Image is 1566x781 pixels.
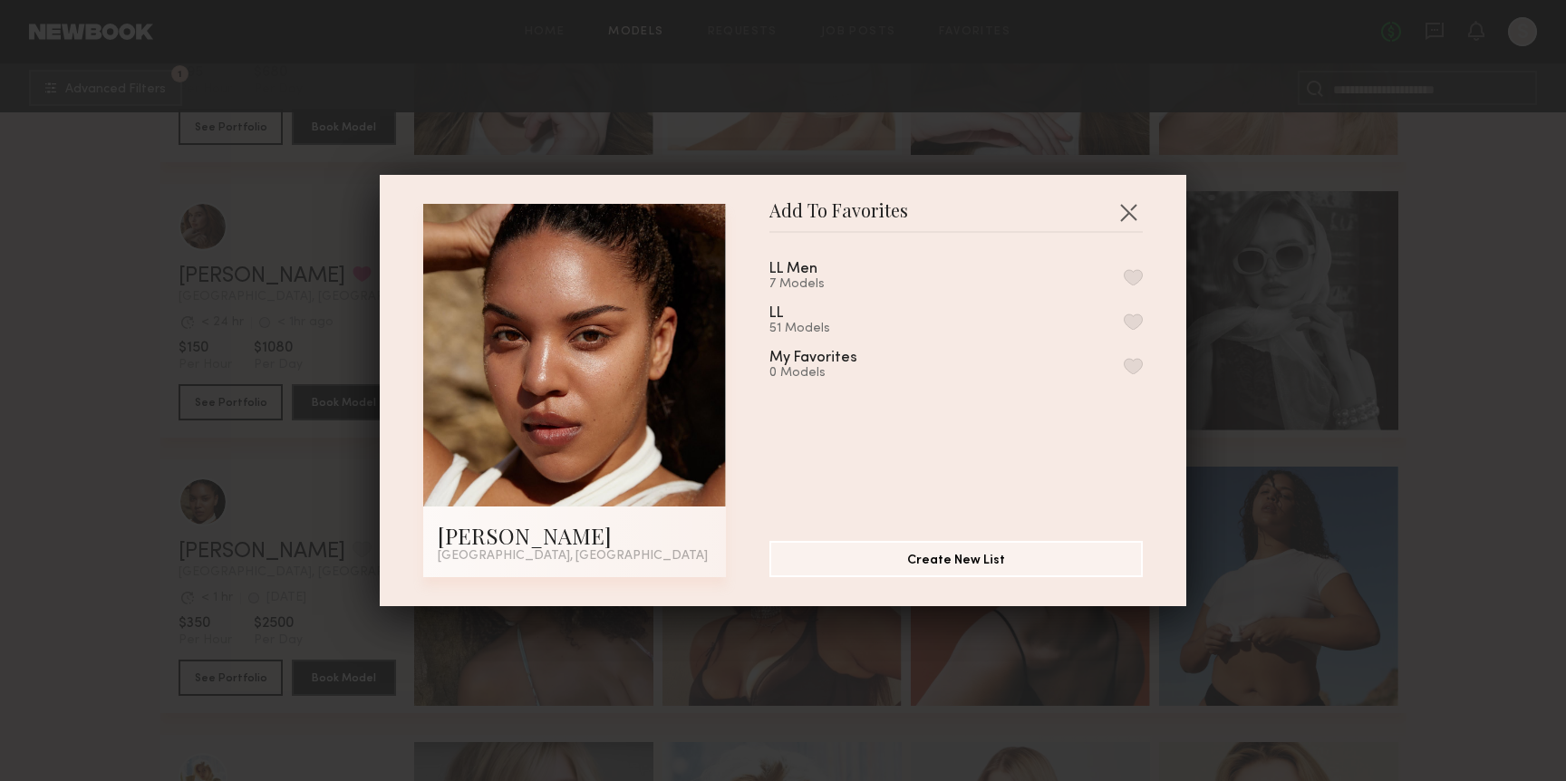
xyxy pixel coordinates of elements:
div: 7 Models [769,277,861,292]
div: 0 Models [769,366,901,381]
button: Close [1114,198,1143,227]
div: [GEOGRAPHIC_DATA], [GEOGRAPHIC_DATA] [438,550,711,563]
div: My Favorites [769,351,857,366]
div: 51 Models [769,322,830,336]
span: Add To Favorites [769,204,908,231]
button: Create New List [769,541,1143,577]
div: LL Men [769,262,817,277]
div: LL [769,306,787,322]
div: [PERSON_NAME] [438,521,711,550]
